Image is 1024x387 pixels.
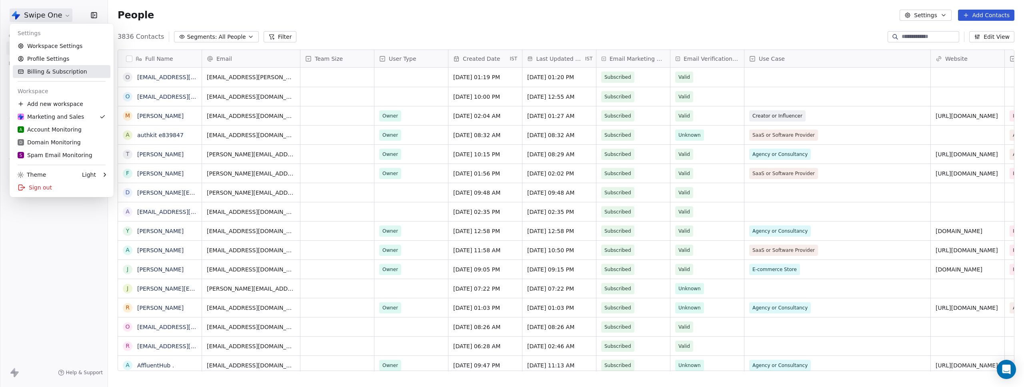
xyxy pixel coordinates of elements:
span: D [19,140,22,146]
div: Workspace [13,85,110,98]
div: Add new workspace [13,98,110,110]
a: Profile Settings [13,52,110,65]
a: Workspace Settings [13,40,110,52]
div: Domain Monitoring [18,138,81,146]
div: Account Monitoring [18,126,82,134]
div: Light [82,171,96,179]
img: Swipe%20One%20Logo%201-1.svg [18,114,24,120]
div: Theme [18,171,46,179]
div: Settings [13,27,110,40]
a: Billing & Subscription [13,65,110,78]
span: S [20,152,22,158]
div: Spam Email Monitoring [18,151,92,159]
div: Marketing and Sales [18,113,84,121]
div: Sign out [13,181,110,194]
span: A [20,127,22,133]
